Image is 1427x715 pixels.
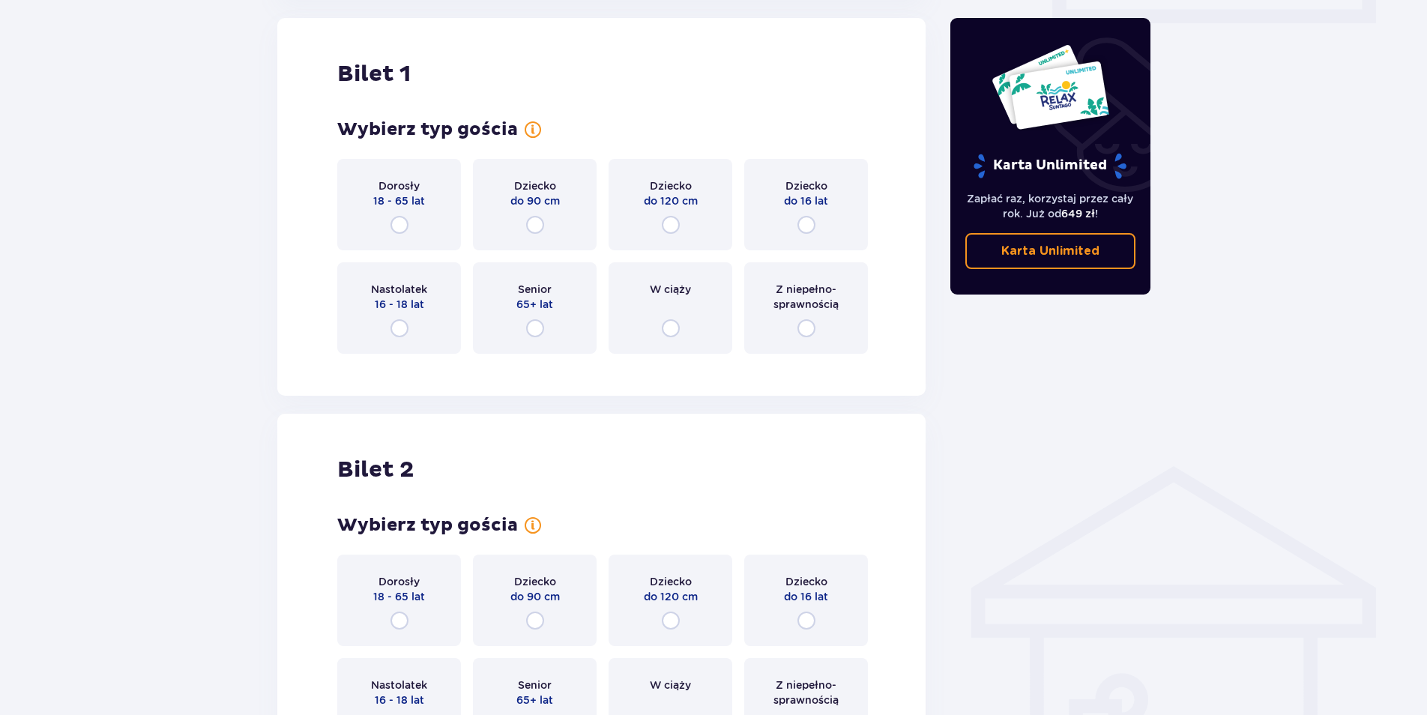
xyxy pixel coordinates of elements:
[516,297,553,312] span: 65+ lat
[378,178,420,193] span: Dorosły
[650,574,692,589] span: Dziecko
[785,178,827,193] span: Dziecko
[337,60,411,88] h2: Bilet 1
[378,574,420,589] span: Dorosły
[516,693,553,708] span: 65+ lat
[510,589,560,604] span: do 90 cm
[644,193,698,208] span: do 120 cm
[784,193,828,208] span: do 16 lat
[514,574,556,589] span: Dziecko
[785,574,827,589] span: Dziecko
[510,193,560,208] span: do 90 cm
[784,589,828,604] span: do 16 lat
[758,282,854,312] span: Z niepełno­sprawnością
[972,153,1128,179] p: Karta Unlimited
[373,193,425,208] span: 18 - 65 lat
[518,678,552,693] span: Senior
[375,693,424,708] span: 16 - 18 lat
[991,43,1110,130] img: Dwie karty całoroczne do Suntago z napisem 'UNLIMITED RELAX', na białym tle z tropikalnymi liśćmi...
[758,678,854,708] span: Z niepełno­sprawnością
[337,118,518,141] h3: Wybierz typ gościa
[644,589,698,604] span: do 120 cm
[337,514,518,537] h3: Wybierz typ gościa
[514,178,556,193] span: Dziecko
[371,282,427,297] span: Nastolatek
[1061,208,1095,220] span: 649 zł
[373,589,425,604] span: 18 - 65 lat
[337,456,414,484] h2: Bilet 2
[650,678,691,693] span: W ciąży
[518,282,552,297] span: Senior
[650,282,691,297] span: W ciąży
[375,297,424,312] span: 16 - 18 lat
[371,678,427,693] span: Nastolatek
[1001,243,1099,259] p: Karta Unlimited
[965,191,1136,221] p: Zapłać raz, korzystaj przez cały rok. Już od !
[965,233,1136,269] a: Karta Unlimited
[650,178,692,193] span: Dziecko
